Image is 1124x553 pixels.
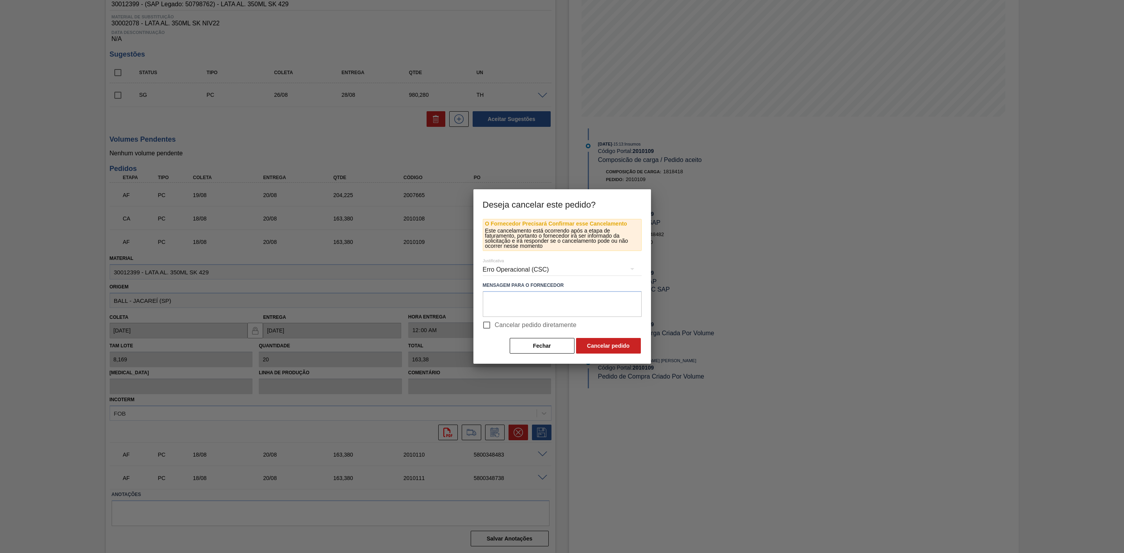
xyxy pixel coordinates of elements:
[483,259,642,281] div: Erro Operacional (CSC)
[485,228,639,249] p: Este cancelamento está ocorrendo após a etapa de faturamento, portanto o fornecedor irá ser infor...
[510,338,574,354] button: Fechar
[473,189,651,219] h3: Deseja cancelar este pedido?
[576,338,641,354] button: Cancelar pedido
[485,221,639,226] p: O Fornecedor Precisará Confirmar esse Cancelamento
[483,280,642,291] label: Mensagem para o Fornecedor
[495,320,577,330] span: Cancelar pedido diretamente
